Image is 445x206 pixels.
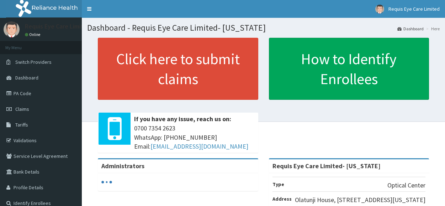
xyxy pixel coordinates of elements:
[269,38,429,100] a: How to Identify Enrollees
[25,23,91,30] p: Requis Eye Care Limited
[295,195,425,205] p: Olatunji House, [STREET_ADDRESS][US_STATE]
[150,142,248,150] a: [EMAIL_ADDRESS][DOMAIN_NAME]
[272,162,381,170] strong: Requis Eye Care Limited- [US_STATE]
[101,162,144,170] b: Administrators
[25,32,42,37] a: Online
[424,26,440,32] li: Here
[15,106,29,112] span: Claims
[15,74,38,81] span: Dashboard
[375,5,384,14] img: User Image
[397,26,424,32] a: Dashboard
[134,124,255,151] span: 0700 7354 2623 WhatsApp: [PHONE_NUMBER] Email:
[134,115,231,123] b: If you have any issue, reach us on:
[4,21,20,37] img: User Image
[387,181,425,190] p: Optical Center
[98,38,258,100] a: Click here to submit claims
[101,177,112,187] svg: audio-loading
[272,196,292,202] b: Address
[87,23,440,32] h1: Dashboard - Requis Eye Care Limited- [US_STATE]
[15,59,52,65] span: Switch Providers
[15,122,28,128] span: Tariffs
[388,6,440,12] span: Requis Eye Care Limited
[272,181,284,187] b: Type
